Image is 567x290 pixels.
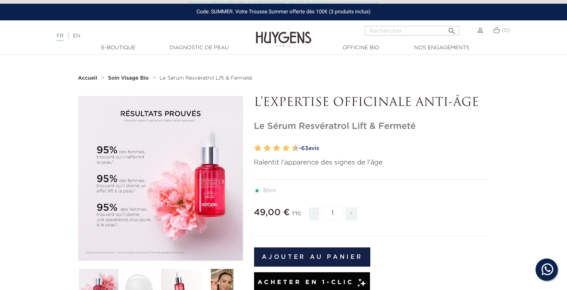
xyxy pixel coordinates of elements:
img: Huygens [256,20,311,48]
p: L’EXPERTISE OFFICINALE ANTI-ÂGE [254,96,489,110]
label: 1 [253,143,256,154]
input: Rechercher [365,26,459,36]
span: 63 [301,146,308,151]
label: 8 [284,143,290,154]
p: Ralentit l’apparence des signes de l'âge [254,158,489,168]
div: | [53,31,231,40]
span: Le Sérum Resvératrol Lift & Fermeté [160,76,252,81]
a: Diagnostic de peau [162,44,236,52]
a: Soin Visage Bio [108,75,151,81]
h1: Le Sérum Resvératrol Lift & Fermeté [254,121,489,132]
strong: Soin Visage Bio [108,76,149,81]
span: + [346,207,357,220]
button:  [445,24,458,34]
label: 30ml [254,188,285,194]
button: Ajouter au panier [254,247,371,267]
label: 2 [256,143,261,154]
label: 7 [281,143,283,154]
i:  [447,24,456,33]
a: Officine Bio [324,44,398,52]
label: 6 [275,143,280,154]
span: - [309,207,319,220]
label: 4 [265,143,271,154]
span: (0) [501,28,510,33]
label: 3 [262,143,265,154]
label: 9 [290,143,293,154]
span: 49,00 € [254,208,290,217]
input: Quantité [321,207,344,220]
a: EN [73,33,80,39]
a: E-Boutique [81,44,156,52]
a: FR [57,33,64,41]
div: TTC [292,206,301,226]
strong: Accueil [78,76,97,81]
a: Nos engagements [405,44,479,52]
a: Accueil [78,75,99,81]
label: 10 [293,143,299,154]
a: Le Sérum Resvératrol Lift & Fermeté [160,75,252,81]
a: -63avis [297,143,489,154]
label: 5 [271,143,274,154]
